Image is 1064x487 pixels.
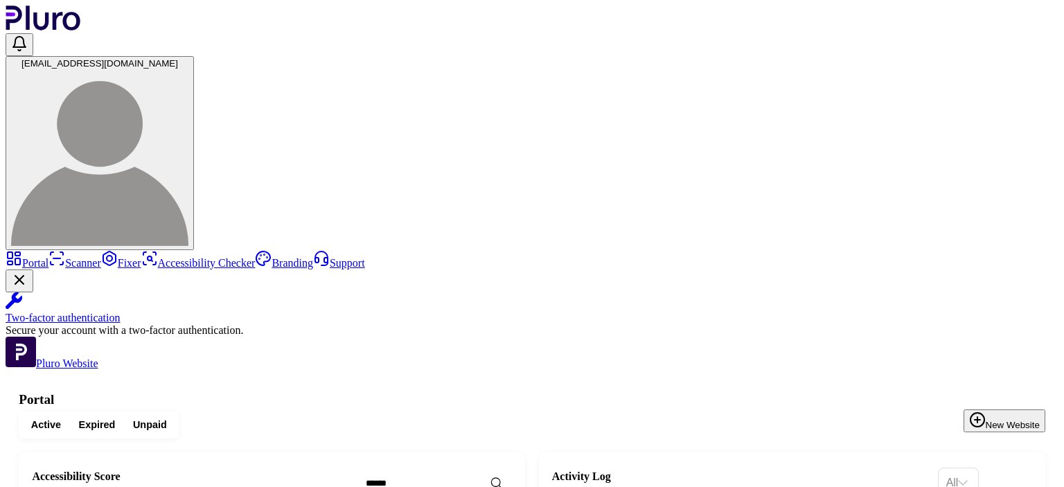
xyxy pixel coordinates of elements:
div: Secure your account with a two-factor authentication. [6,324,1058,337]
button: [EMAIL_ADDRESS][DOMAIN_NAME]malic123@students.gdoe.net [6,56,194,250]
span: Expired [79,418,116,432]
a: Open Pluro Website [6,357,98,369]
a: Branding [255,257,313,269]
button: New Website [964,409,1045,432]
a: Accessibility Checker [141,257,256,269]
button: Close Two-factor authentication notification [6,269,33,292]
span: Active [31,418,61,432]
h2: Activity Log [552,470,929,483]
span: Unpaid [133,418,167,432]
a: Support [313,257,365,269]
button: Expired [70,415,124,435]
button: Active [22,415,70,435]
a: Scanner [48,257,101,269]
a: Fixer [101,257,141,269]
a: Portal [6,257,48,269]
span: [EMAIL_ADDRESS][DOMAIN_NAME] [21,58,178,69]
div: Two-factor authentication [6,312,1058,324]
h1: Portal [19,392,1045,407]
a: Logo [6,21,81,33]
button: Unpaid [124,415,175,435]
button: Open notifications, you have 0 new notifications [6,33,33,56]
img: malic123@students.gdoe.net [11,69,188,246]
a: Two-factor authentication [6,292,1058,324]
h2: Accessibility Score [32,470,348,483]
aside: Sidebar menu [6,250,1058,370]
